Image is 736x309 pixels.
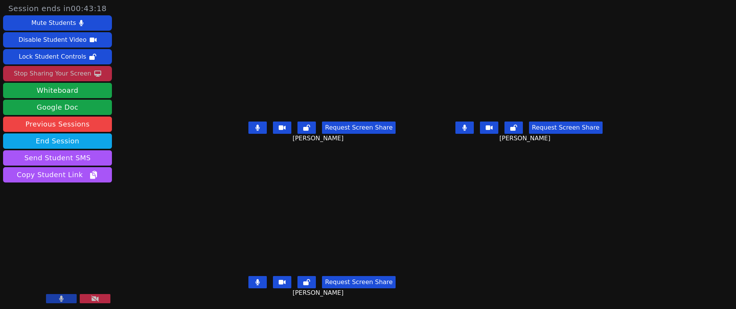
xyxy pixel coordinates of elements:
span: [PERSON_NAME] [292,288,345,297]
a: Google Doc [3,100,112,115]
span: Copy Student Link [17,169,98,180]
button: Send Student SMS [3,150,112,166]
div: Stop Sharing Your Screen [14,67,91,80]
span: Session ends in [8,3,107,14]
button: Request Screen Share [529,122,603,134]
span: [PERSON_NAME] [292,134,345,143]
button: Request Screen Share [322,122,396,134]
button: Whiteboard [3,83,112,98]
button: Request Screen Share [322,276,396,288]
div: Mute Students [31,17,76,29]
div: Disable Student Video [18,34,86,46]
button: Disable Student Video [3,32,112,48]
div: Lock Student Controls [19,51,86,63]
span: [PERSON_NAME] [499,134,552,143]
button: Mute Students [3,15,112,31]
button: Stop Sharing Your Screen [3,66,112,81]
button: End Session [3,133,112,149]
button: Lock Student Controls [3,49,112,64]
button: Copy Student Link [3,167,112,182]
time: 00:43:18 [71,4,107,13]
a: Previous Sessions [3,117,112,132]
